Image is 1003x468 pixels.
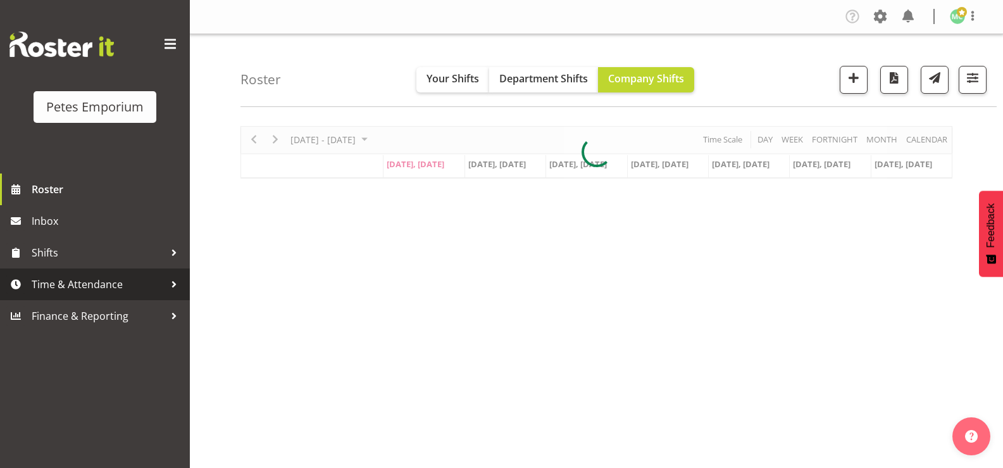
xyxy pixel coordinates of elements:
[32,180,184,199] span: Roster
[499,72,588,85] span: Department Shifts
[489,67,598,92] button: Department Shifts
[32,212,184,231] span: Inbox
[959,66,987,94] button: Filter Shifts
[921,66,949,94] button: Send a list of all shifts for the selected filtered period to all rostered employees.
[9,32,114,57] img: Rosterit website logo
[427,72,479,85] span: Your Shifts
[46,98,144,117] div: Petes Emporium
[32,275,165,294] span: Time & Attendance
[985,203,997,248] span: Feedback
[840,66,868,94] button: Add a new shift
[608,72,684,85] span: Company Shifts
[240,72,281,87] h4: Roster
[979,191,1003,277] button: Feedback - Show survey
[416,67,489,92] button: Your Shifts
[880,66,908,94] button: Download a PDF of the roster according to the set date range.
[32,243,165,262] span: Shifts
[965,430,978,443] img: help-xxl-2.png
[598,67,694,92] button: Company Shifts
[950,9,965,24] img: melissa-cowen2635.jpg
[32,307,165,326] span: Finance & Reporting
